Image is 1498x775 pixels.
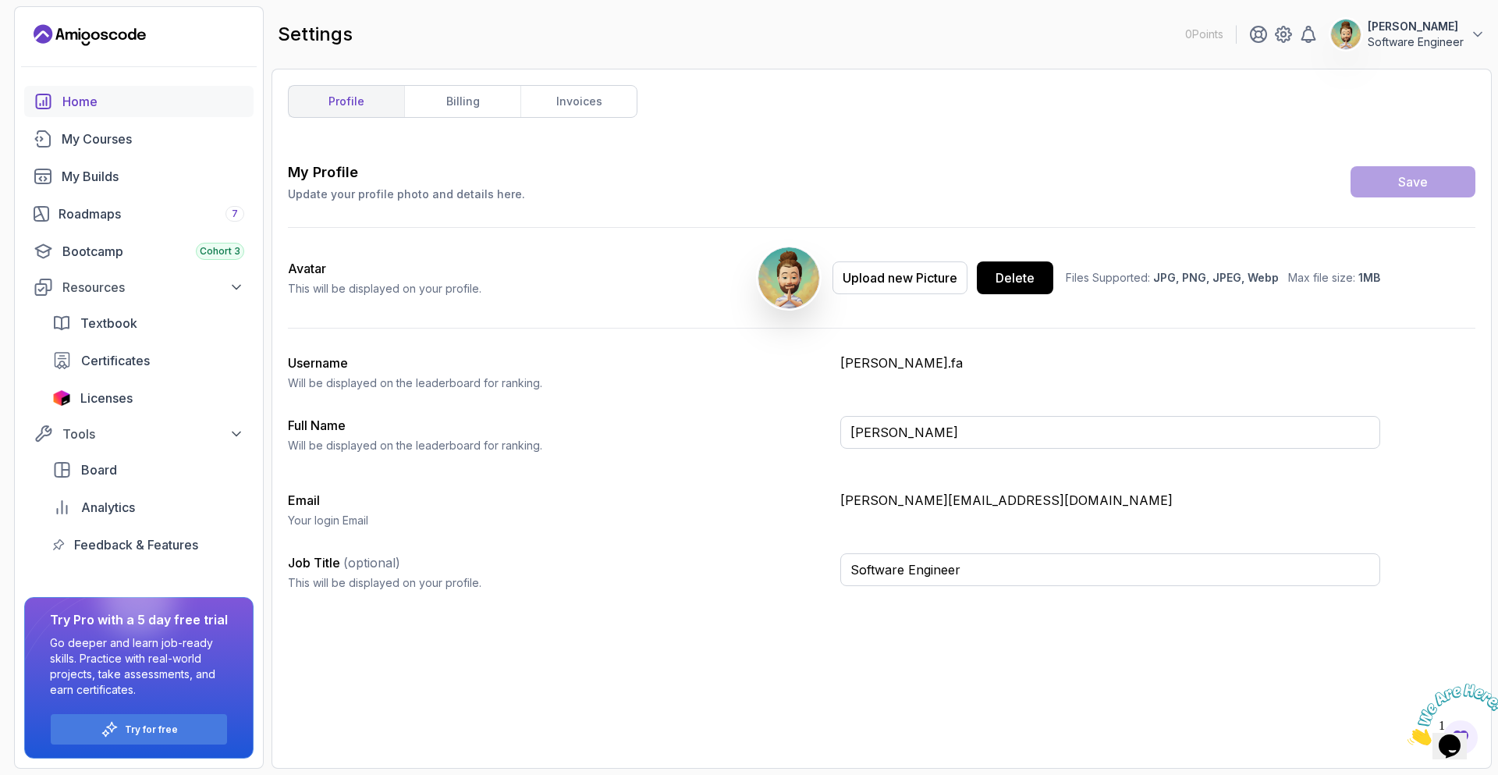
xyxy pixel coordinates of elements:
span: Textbook [80,314,137,332]
p: Will be displayed on the leaderboard for ranking. [288,375,828,391]
a: bootcamp [24,236,254,267]
img: user profile image [758,247,819,308]
a: Landing page [34,23,146,48]
p: 0 Points [1185,27,1223,42]
span: JPG, PNG, JPEG, Webp [1153,271,1279,284]
span: Cohort 3 [200,245,240,258]
p: [PERSON_NAME][EMAIL_ADDRESS][DOMAIN_NAME] [840,491,1380,510]
h3: Email [288,491,828,510]
a: analytics [43,492,254,523]
a: home [24,86,254,117]
a: textbook [43,308,254,339]
span: 1MB [1358,271,1380,284]
div: Delete [996,268,1035,287]
input: Enter your full name [840,416,1380,449]
div: My Builds [62,167,244,186]
p: This will be displayed on your profile. [288,575,828,591]
span: 1 [6,6,12,20]
input: Enter your job [840,553,1380,586]
a: feedback [43,529,254,560]
span: (optional) [343,555,400,571]
div: Home [62,92,244,111]
p: [PERSON_NAME] [1368,19,1464,34]
button: Try for free [50,713,228,745]
p: Go deeper and learn job-ready skills. Practice with real-world projects, take assessments, and ea... [50,635,228,698]
div: Save [1398,172,1428,191]
div: Tools [62,425,244,443]
button: Tools [24,420,254,448]
button: Resources [24,273,254,301]
a: profile [289,86,404,117]
iframe: chat widget [1401,677,1498,752]
p: Update your profile photo and details here. [288,187,525,202]
label: Job Title [288,555,400,571]
p: Your login Email [288,513,828,528]
img: jetbrains icon [52,390,71,406]
a: roadmaps [24,198,254,229]
p: Software Engineer [1368,34,1464,50]
div: Upload new Picture [843,268,957,287]
button: Delete [977,261,1053,294]
div: Resources [62,278,244,297]
img: user profile image [1331,20,1361,49]
img: Chat attention grabber [6,6,103,68]
label: Full Name [288,418,346,433]
p: Files Supported: Max file size: [1066,270,1380,286]
h3: My Profile [288,162,525,183]
div: My Courses [62,130,244,148]
a: certificates [43,345,254,376]
h2: settings [278,22,353,47]
p: Will be displayed on the leaderboard for ranking. [288,438,828,453]
a: billing [404,86,520,117]
span: 7 [232,208,238,220]
div: Bootcamp [62,242,244,261]
button: Upload new Picture [832,261,967,294]
button: Save [1351,166,1475,197]
button: user profile image[PERSON_NAME]Software Engineer [1330,19,1486,50]
span: Board [81,460,117,479]
span: Certificates [81,351,150,370]
a: invoices [520,86,637,117]
p: This will be displayed on your profile. [288,281,481,297]
span: Feedback & Features [74,535,198,554]
a: courses [24,123,254,155]
a: board [43,454,254,485]
a: builds [24,161,254,192]
a: Try for free [125,723,178,736]
div: Roadmaps [59,204,244,223]
span: Licenses [80,389,133,407]
label: Username [288,355,348,371]
h2: Avatar [288,259,481,278]
span: Analytics [81,498,135,517]
a: licenses [43,382,254,414]
p: [PERSON_NAME].fa [840,354,1380,372]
